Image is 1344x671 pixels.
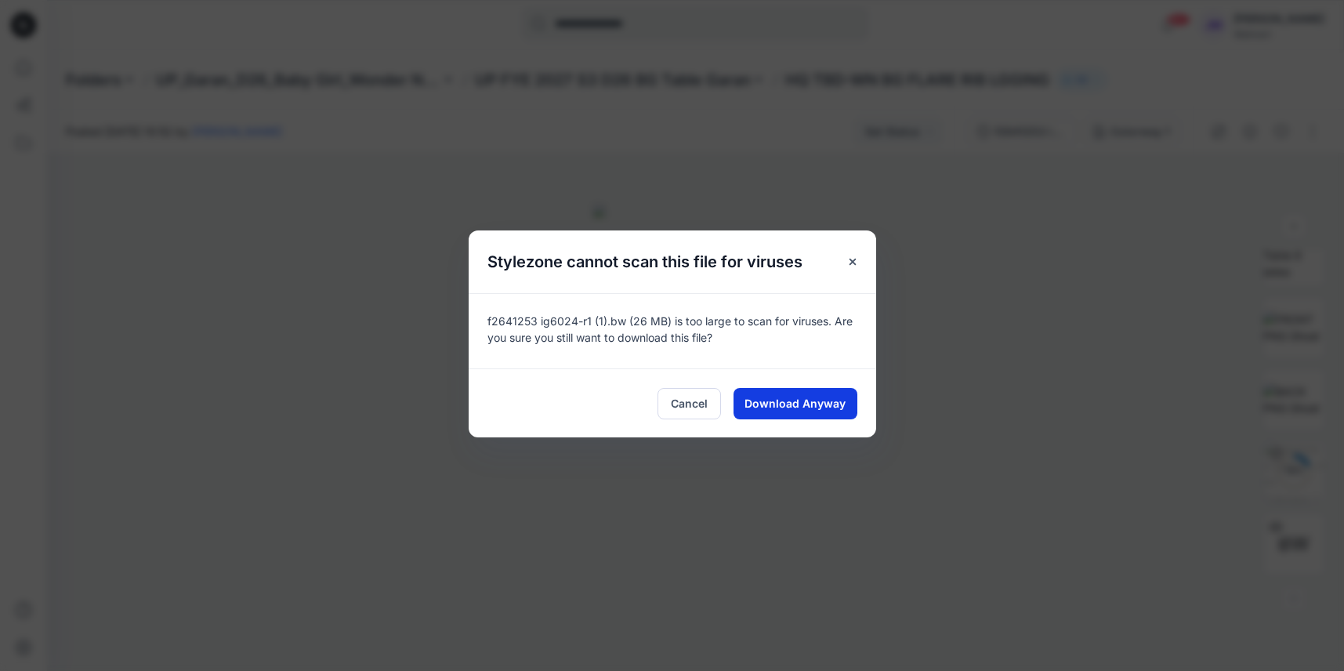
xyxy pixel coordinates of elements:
span: Download Anyway [744,395,846,412]
button: Cancel [658,388,721,419]
span: Cancel [671,395,708,412]
button: Download Anyway [734,388,857,419]
div: f2641253 ig6024-r1 (1).bw (26 MB) is too large to scan for viruses. Are you sure you still want t... [469,293,876,368]
button: Close [839,248,867,276]
h5: Stylezone cannot scan this file for viruses [469,230,821,293]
